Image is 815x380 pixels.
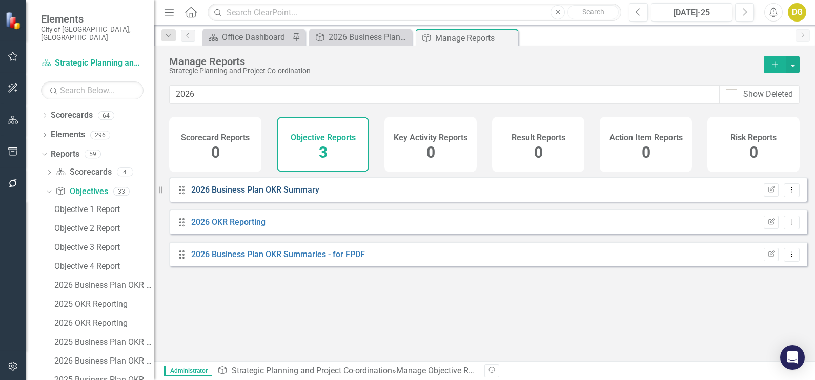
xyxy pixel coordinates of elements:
[54,224,154,233] div: Objective 2 Report
[41,81,144,99] input: Search Below...
[85,150,101,159] div: 59
[582,8,604,16] span: Search
[191,249,365,259] a: 2026 Business Plan OKR Summaries - for FPDF
[788,3,806,22] button: DG
[435,32,516,45] div: Manage Reports
[164,366,212,376] span: Administrator
[54,281,154,290] div: 2026 Business Plan OKR Summary
[54,262,154,271] div: Objective 4 Report
[41,57,144,69] a: Strategic Planning and Project Co-ordination
[319,143,328,161] span: 3
[113,187,130,196] div: 33
[191,185,319,195] a: 2026 Business Plan OKR Summary
[52,315,154,331] a: 2026 OKR Reporting
[512,133,565,142] h4: Result Reports
[655,7,729,19] div: [DATE]-25
[90,131,110,139] div: 296
[52,353,154,369] a: 2026 Business Plan OKR Summaries - for FPDF
[52,201,154,218] a: Objective 1 Report
[52,239,154,256] a: Objective 3 Report
[217,365,477,377] div: » Manage Objective Reports
[609,133,683,142] h4: Action Item Reports
[205,31,290,44] a: Office Dashboard
[117,168,133,177] div: 4
[291,133,356,142] h4: Objective Reports
[54,337,154,347] div: 2025 Business Plan OKR Summaries - for FPDF
[312,31,409,44] a: 2026 Business Plan [Objective #2]: Build organizational capacity and capability through targeted ...
[54,356,154,366] div: 2026 Business Plan OKR Summaries - for FPDF
[222,31,290,44] div: Office Dashboard
[52,277,154,293] a: 2026 Business Plan OKR Summary
[54,243,154,252] div: Objective 3 Report
[55,186,108,198] a: Objectives
[98,111,114,120] div: 64
[780,345,805,370] div: Open Intercom Messenger
[54,319,154,328] div: 2026 OKR Reporting
[5,12,23,30] img: ClearPoint Strategy
[730,133,777,142] h4: Risk Reports
[169,67,753,75] div: Strategic Planning and Project Co-ordination
[642,143,650,161] span: 0
[232,366,392,375] a: Strategic Planning and Project Co-ordination
[52,258,154,275] a: Objective 4 Report
[743,89,793,100] div: Show Deleted
[169,85,720,104] input: Filter Reports...
[651,3,732,22] button: [DATE]-25
[41,25,144,42] small: City of [GEOGRAPHIC_DATA], [GEOGRAPHIC_DATA]
[51,129,85,141] a: Elements
[208,4,621,22] input: Search ClearPoint...
[426,143,435,161] span: 0
[749,143,758,161] span: 0
[54,300,154,309] div: 2025 OKR Reporting
[52,334,154,350] a: 2025 Business Plan OKR Summaries - for FPDF
[54,205,154,214] div: Objective 1 Report
[55,166,111,178] a: Scorecards
[191,217,266,227] a: 2026 OKR Reporting
[169,56,753,67] div: Manage Reports
[181,133,250,142] h4: Scorecard Reports
[567,5,619,19] button: Search
[534,143,543,161] span: 0
[51,110,93,121] a: Scorecards
[51,149,79,160] a: Reports
[52,296,154,312] a: 2025 OKR Reporting
[394,133,467,142] h4: Key Activity Reports
[52,220,154,237] a: Objective 2 Report
[211,143,220,161] span: 0
[41,13,144,25] span: Elements
[329,31,409,44] div: 2026 Business Plan [Objective #2]: Build organizational capacity and capability through targeted ...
